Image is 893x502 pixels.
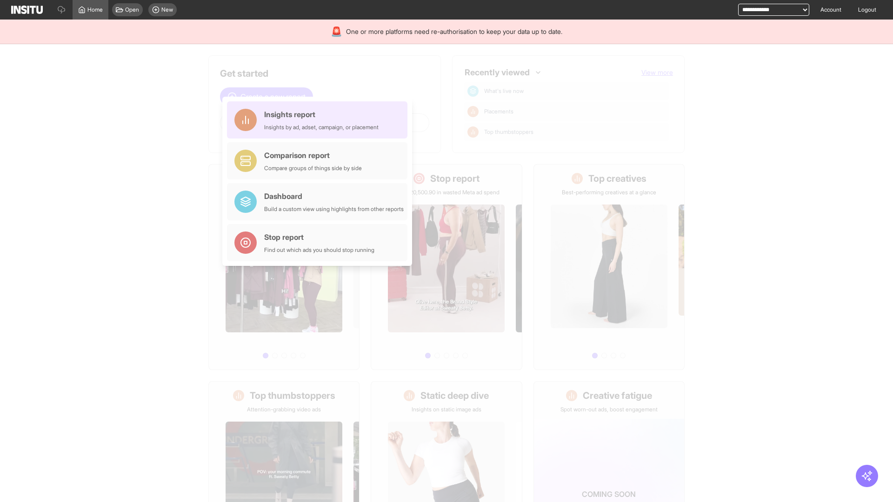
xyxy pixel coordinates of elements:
span: Home [87,6,103,13]
div: Insights report [264,109,379,120]
div: Build a custom view using highlights from other reports [264,205,404,213]
img: Logo [11,6,43,14]
div: Stop report [264,231,374,243]
span: Open [125,6,139,13]
div: 🚨 [331,25,342,38]
div: Insights by ad, adset, campaign, or placement [264,124,379,131]
div: Comparison report [264,150,362,161]
span: New [161,6,173,13]
div: Compare groups of things side by side [264,165,362,172]
div: Dashboard [264,191,404,202]
div: Find out which ads you should stop running [264,246,374,254]
span: One or more platforms need re-authorisation to keep your data up to date. [346,27,562,36]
